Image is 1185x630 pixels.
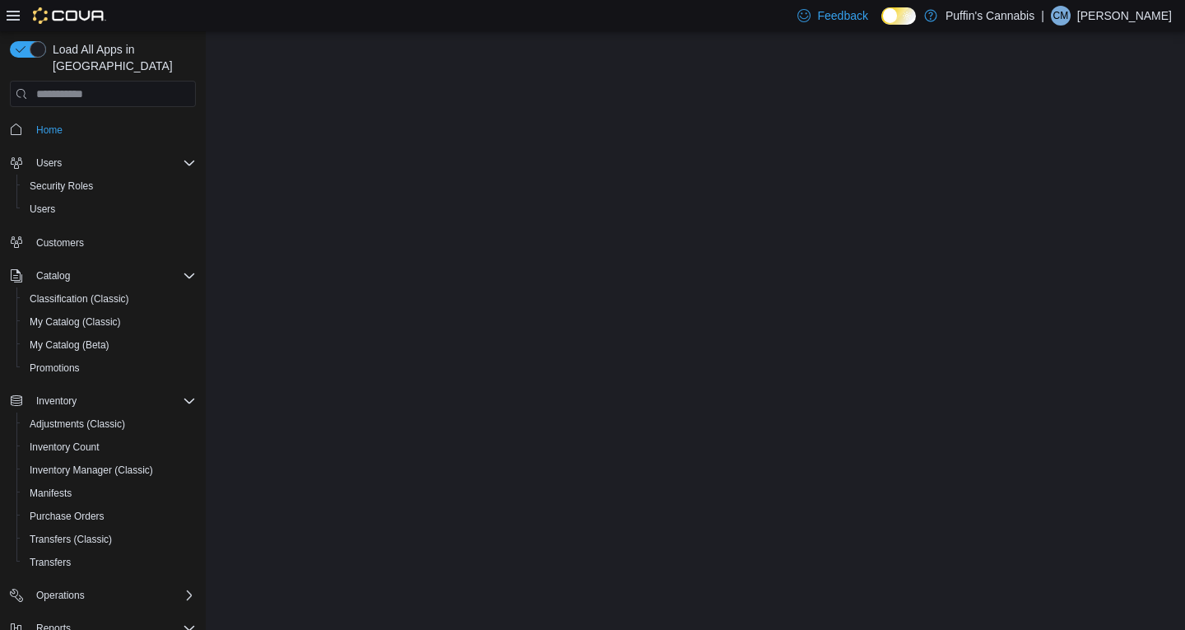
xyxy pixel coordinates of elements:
button: Classification (Classic) [16,287,202,310]
button: Catalog [30,266,77,286]
button: Users [16,198,202,221]
span: Transfers [30,556,71,569]
span: Manifests [30,487,72,500]
span: Adjustments (Classic) [23,414,196,434]
span: Users [30,153,196,173]
a: Classification (Classic) [23,289,136,309]
span: Inventory Count [23,437,196,457]
span: Catalog [30,266,196,286]
button: Home [3,117,202,141]
button: Inventory [30,391,83,411]
span: Manifests [23,483,196,503]
span: My Catalog (Beta) [30,338,109,352]
span: Classification (Classic) [23,289,196,309]
button: Inventory Count [16,436,202,459]
span: My Catalog (Classic) [30,315,121,329]
button: Users [3,152,202,175]
span: Security Roles [30,180,93,193]
button: Adjustments (Classic) [16,413,202,436]
span: Users [36,156,62,170]
a: Manifests [23,483,78,503]
span: Load All Apps in [GEOGRAPHIC_DATA] [46,41,196,74]
span: Promotions [23,358,196,378]
a: Promotions [23,358,86,378]
div: Curtis Muir [1051,6,1071,26]
span: Transfers [23,553,196,572]
span: Transfers (Classic) [23,530,196,549]
span: Operations [36,589,85,602]
span: Customers [30,232,196,253]
p: Puffin's Cannabis [946,6,1034,26]
a: Inventory Manager (Classic) [23,460,160,480]
span: Home [30,119,196,139]
span: Customers [36,236,84,250]
span: Inventory [36,394,77,408]
span: Security Roles [23,176,196,196]
span: My Catalog (Beta) [23,335,196,355]
span: Inventory Count [30,441,100,454]
span: Transfers (Classic) [30,533,112,546]
button: Users [30,153,68,173]
span: CM [1053,6,1069,26]
a: Transfers (Classic) [23,530,118,549]
span: Promotions [30,362,80,375]
span: Dark Mode [881,25,882,26]
span: Inventory [30,391,196,411]
button: Purchase Orders [16,505,202,528]
span: Inventory Manager (Classic) [23,460,196,480]
span: Catalog [36,269,70,282]
p: [PERSON_NAME] [1077,6,1172,26]
button: My Catalog (Classic) [16,310,202,334]
a: Home [30,120,69,140]
span: My Catalog (Classic) [23,312,196,332]
span: Purchase Orders [23,506,196,526]
input: Dark Mode [881,7,916,25]
p: | [1041,6,1044,26]
a: My Catalog (Beta) [23,335,116,355]
button: Inventory Manager (Classic) [16,459,202,482]
a: My Catalog (Classic) [23,312,128,332]
span: Users [23,199,196,219]
a: Inventory Count [23,437,106,457]
button: Security Roles [16,175,202,198]
img: Cova [33,7,106,24]
a: Transfers [23,553,77,572]
span: Purchase Orders [30,510,105,523]
button: Catalog [3,264,202,287]
button: Manifests [16,482,202,505]
button: Inventory [3,390,202,413]
span: Home [36,124,63,137]
button: My Catalog (Beta) [16,334,202,357]
span: Classification (Classic) [30,292,129,306]
span: Adjustments (Classic) [30,418,125,431]
button: Operations [3,584,202,607]
a: Security Roles [23,176,100,196]
span: Feedback [817,7,867,24]
a: Adjustments (Classic) [23,414,132,434]
button: Operations [30,586,91,605]
button: Transfers (Classic) [16,528,202,551]
span: Users [30,203,55,216]
span: Inventory Manager (Classic) [30,464,153,477]
span: Operations [30,586,196,605]
a: Users [23,199,62,219]
button: Promotions [16,357,202,380]
button: Transfers [16,551,202,574]
a: Customers [30,233,91,253]
a: Purchase Orders [23,506,111,526]
button: Customers [3,231,202,254]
